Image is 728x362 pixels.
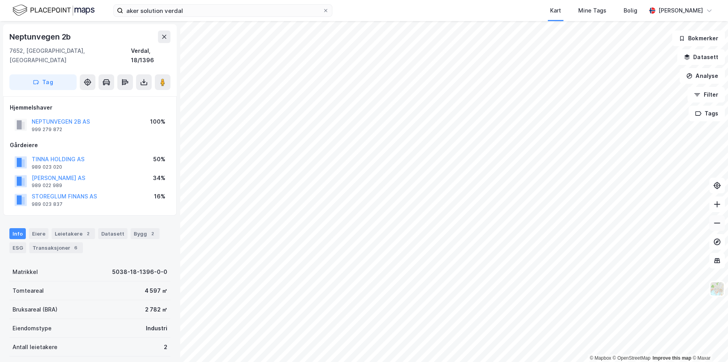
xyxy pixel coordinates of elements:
div: Bygg [131,228,160,239]
div: Kart [550,6,561,15]
div: 989 022 989 [32,182,62,189]
div: Gårdeiere [10,140,170,150]
div: 5038-18-1396-0-0 [112,267,167,277]
div: [PERSON_NAME] [658,6,703,15]
button: Bokmerker [672,31,725,46]
div: 6 [72,244,80,252]
button: Filter [687,87,725,103]
div: 34% [153,173,165,183]
img: Z [710,281,724,296]
div: ESG [9,242,26,253]
div: 4 597 ㎡ [145,286,167,295]
button: Datasett [677,49,725,65]
iframe: Chat Widget [689,324,728,362]
div: 999 279 872 [32,126,62,133]
a: Mapbox [590,355,611,361]
div: Eiendomstype [13,324,52,333]
div: 50% [153,155,165,164]
a: Improve this map [653,355,691,361]
img: logo.f888ab2527a4732fd821a326f86c7f29.svg [13,4,95,17]
div: Industri [146,324,167,333]
div: 2 782 ㎡ [145,305,167,314]
div: Leietakere [52,228,95,239]
button: Analyse [680,68,725,84]
input: Søk på adresse, matrikkel, gårdeiere, leietakere eller personer [123,5,323,16]
div: 2 [164,342,167,352]
div: 16% [154,192,165,201]
a: OpenStreetMap [613,355,651,361]
div: Mine Tags [578,6,606,15]
div: 100% [150,117,165,126]
div: Hjemmelshaver [10,103,170,112]
div: 7652, [GEOGRAPHIC_DATA], [GEOGRAPHIC_DATA] [9,46,131,65]
div: Info [9,228,26,239]
div: Transaksjoner [29,242,83,253]
div: Bolig [624,6,637,15]
div: Antall leietakere [13,342,57,352]
div: 989 023 020 [32,164,62,170]
div: Eiere [29,228,48,239]
div: Neptunvegen 2b [9,31,72,43]
div: 2 [149,230,156,238]
div: Datasett [98,228,127,239]
div: Matrikkel [13,267,38,277]
div: Bruksareal (BRA) [13,305,57,314]
div: Verdal, 18/1396 [131,46,170,65]
button: Tags [689,106,725,121]
div: 2 [84,230,92,238]
div: 989 023 837 [32,201,63,207]
button: Tag [9,74,77,90]
div: Tomteareal [13,286,44,295]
